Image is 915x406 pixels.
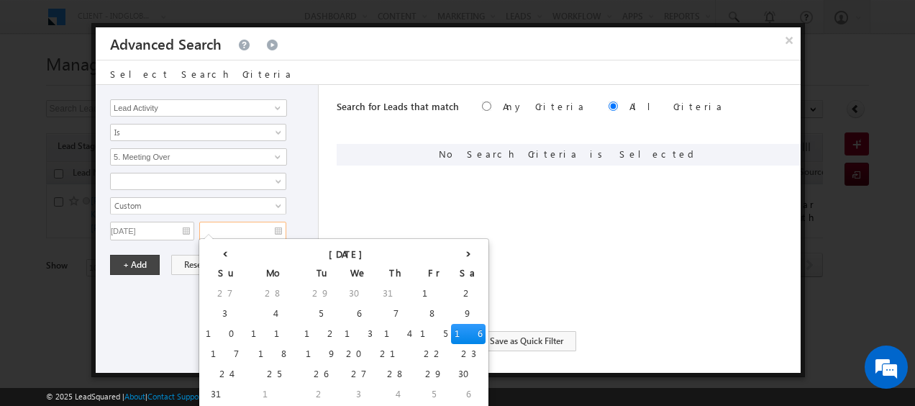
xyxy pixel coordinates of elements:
th: Th [376,263,416,284]
td: 9 [451,304,486,324]
td: 5 [301,304,341,324]
td: 6 [451,384,486,405]
td: 1 [416,284,451,304]
th: Tu [301,263,341,284]
input: Type to Search [110,99,287,117]
td: 28 [247,284,301,304]
th: Fr [416,263,451,284]
td: 31 [376,284,416,304]
td: 27 [202,284,247,304]
td: 16 [451,324,486,344]
span: Search for Leads that match [337,100,459,112]
th: Su [202,263,247,284]
td: 22 [416,344,451,364]
td: 20 [341,344,376,364]
label: All Criteria [629,100,724,112]
td: 17 [202,344,247,364]
td: 24 [202,364,247,384]
h3: Advanced Search [110,27,222,60]
div: No Search Criteria is Selected [337,144,801,166]
td: 14 [376,324,416,344]
td: 10 [202,324,247,344]
input: Type to Search [110,148,287,166]
td: 30 [451,364,486,384]
td: 18 [247,344,301,364]
textarea: Type your message and hit 'Enter' [19,133,263,299]
th: [DATE] [247,242,451,263]
label: Any Criteria [503,100,586,112]
button: Reset [171,255,217,275]
th: ‹ [202,242,247,263]
td: 8 [416,304,451,324]
img: d_60004797649_company_0_60004797649 [24,76,60,94]
td: 28 [376,364,416,384]
td: 29 [301,284,341,304]
td: 12 [301,324,341,344]
span: Select Search Criteria [110,68,293,80]
td: 4 [247,304,301,324]
a: About [124,392,145,401]
span: Custom [111,199,267,212]
th: Sa [451,263,486,284]
td: 1 [247,384,301,405]
td: 26 [301,364,341,384]
td: 30 [341,284,376,304]
td: 4 [376,384,416,405]
td: 15 [416,324,451,344]
td: 3 [341,384,376,405]
a: Custom [110,197,286,215]
a: Show All Items [267,101,285,115]
td: 27 [341,364,376,384]
td: 31 [202,384,247,405]
button: × [778,27,801,53]
button: + Add [110,255,160,275]
td: 2 [451,284,486,304]
button: Save as Quick Filter [477,331,576,351]
div: Chat with us now [75,76,242,94]
span: © 2025 LeadSquared | | | | | [46,390,486,404]
span: Is [111,126,267,139]
td: 6 [341,304,376,324]
a: Is [110,124,286,141]
td: 19 [301,344,341,364]
td: 7 [376,304,416,324]
a: Show All Items [267,150,285,164]
td: 2 [301,384,341,405]
td: 3 [202,304,247,324]
td: 25 [247,364,301,384]
th: Mo [247,263,301,284]
th: › [451,242,486,263]
td: 21 [376,344,416,364]
td: 23 [451,344,486,364]
td: 11 [247,324,301,344]
td: 13 [341,324,376,344]
th: We [341,263,376,284]
td: 29 [416,364,451,384]
em: Start Chat [196,311,261,330]
a: Contact Support [147,392,204,401]
div: Minimize live chat window [236,7,270,42]
td: 5 [416,384,451,405]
